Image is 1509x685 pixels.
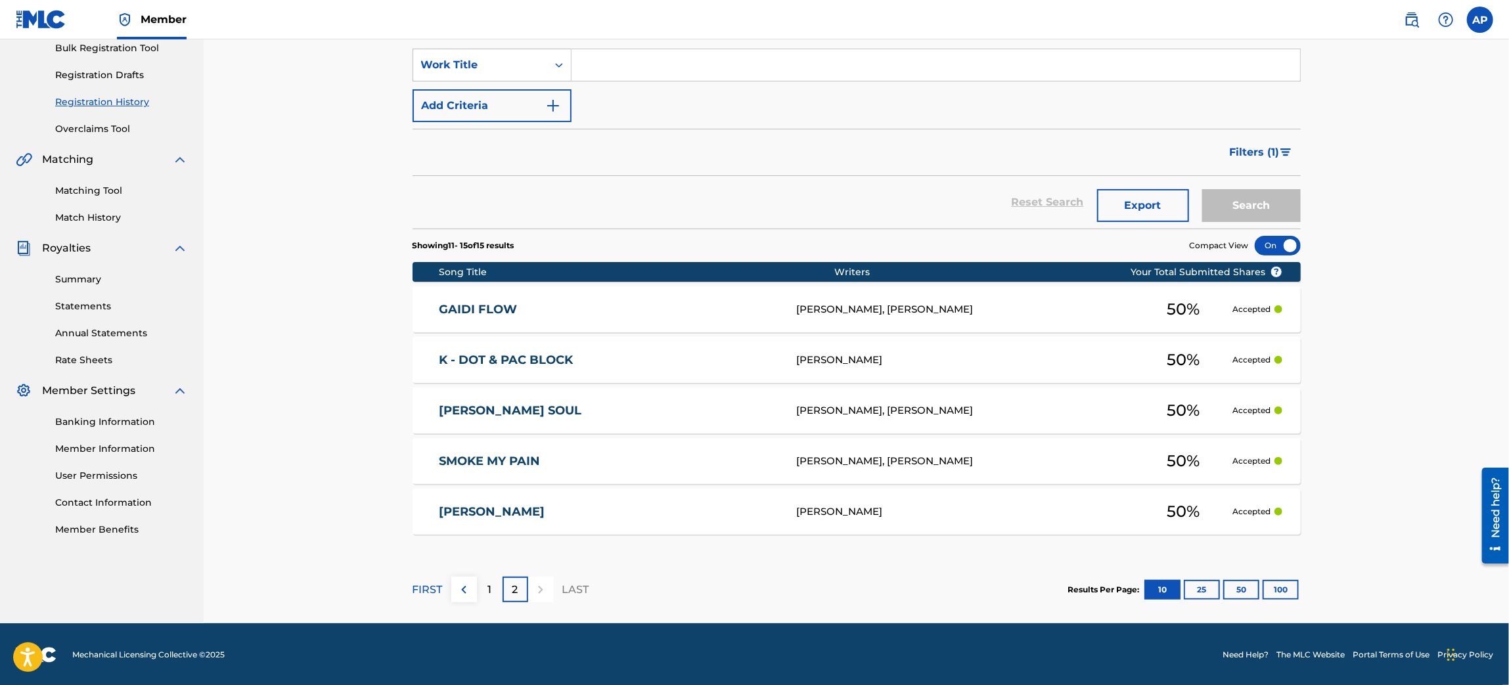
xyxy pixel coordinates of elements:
[1437,649,1493,661] a: Privacy Policy
[1232,506,1271,518] p: Accepted
[141,12,187,27] span: Member
[117,12,133,28] img: Top Rightsholder
[172,383,188,399] img: expand
[413,49,1301,229] form: Search Form
[512,582,518,598] p: 2
[55,523,188,537] a: Member Benefits
[1097,189,1189,222] button: Export
[1447,635,1455,674] div: Drag
[439,403,779,418] a: [PERSON_NAME] SOUL
[16,240,32,256] img: Royalties
[1438,12,1454,28] img: help
[1399,7,1425,33] a: Public Search
[439,265,835,279] div: Song Title
[55,122,188,136] a: Overclaims Tool
[413,582,443,598] p: FIRST
[1280,148,1292,156] img: filter
[1353,649,1430,661] a: Portal Terms of Use
[562,582,589,598] p: LAST
[16,647,56,663] img: logo
[1276,649,1345,661] a: The MLC Website
[1167,399,1200,422] span: 50 %
[1472,463,1509,569] iframe: Resource Center
[1222,136,1301,169] button: Filters (1)
[42,152,93,167] span: Matching
[1223,580,1259,600] button: 50
[487,582,491,598] p: 1
[16,10,66,29] img: MLC Logo
[16,383,32,399] img: Member Settings
[1232,303,1271,315] p: Accepted
[1223,649,1269,661] a: Need Help?
[1167,348,1200,372] span: 50 %
[55,469,188,483] a: User Permissions
[55,95,188,109] a: Registration History
[1232,455,1271,467] p: Accepted
[1232,405,1271,416] p: Accepted
[55,273,188,286] a: Summary
[42,383,135,399] span: Member Settings
[456,582,472,598] img: left
[797,302,1135,317] div: [PERSON_NAME], [PERSON_NAME]
[1271,267,1282,277] span: ?
[1404,12,1420,28] img: search
[1230,144,1280,160] span: Filters ( 1 )
[439,353,779,368] a: K - DOT & PAC BLOCK
[1433,7,1459,33] div: Help
[1184,580,1220,600] button: 25
[439,454,779,469] a: SMOKE MY PAIN
[1467,7,1493,33] div: User Menu
[835,265,1173,279] div: Writers
[439,302,779,317] a: GAIDI FLOW
[413,240,514,252] p: Showing 11 - 15 of 15 results
[55,41,188,55] a: Bulk Registration Tool
[797,403,1135,418] div: [PERSON_NAME], [PERSON_NAME]
[1190,240,1249,252] span: Compact View
[55,496,188,510] a: Contact Information
[797,454,1135,469] div: [PERSON_NAME], [PERSON_NAME]
[1167,449,1200,473] span: 50 %
[1443,622,1509,685] iframe: Chat Widget
[55,299,188,313] a: Statements
[55,68,188,82] a: Registration Drafts
[55,184,188,198] a: Matching Tool
[55,326,188,340] a: Annual Statements
[16,152,32,167] img: Matching
[55,415,188,429] a: Banking Information
[172,240,188,256] img: expand
[172,152,188,167] img: expand
[413,89,572,122] button: Add Criteria
[42,240,91,256] span: Royalties
[1167,298,1200,321] span: 50 %
[1263,580,1299,600] button: 100
[1232,354,1271,366] p: Accepted
[1131,265,1282,279] span: Your Total Submitted Shares
[55,442,188,456] a: Member Information
[1144,580,1181,600] button: 10
[1068,584,1143,596] p: Results Per Page:
[545,98,561,114] img: 9d2ae6d4665cec9f34b9.svg
[797,504,1135,519] div: [PERSON_NAME]
[55,353,188,367] a: Rate Sheets
[55,211,188,225] a: Match History
[72,649,225,661] span: Mechanical Licensing Collective © 2025
[439,504,779,519] a: [PERSON_NAME]
[421,57,539,73] div: Work Title
[797,353,1135,368] div: [PERSON_NAME]
[1167,500,1200,523] span: 50 %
